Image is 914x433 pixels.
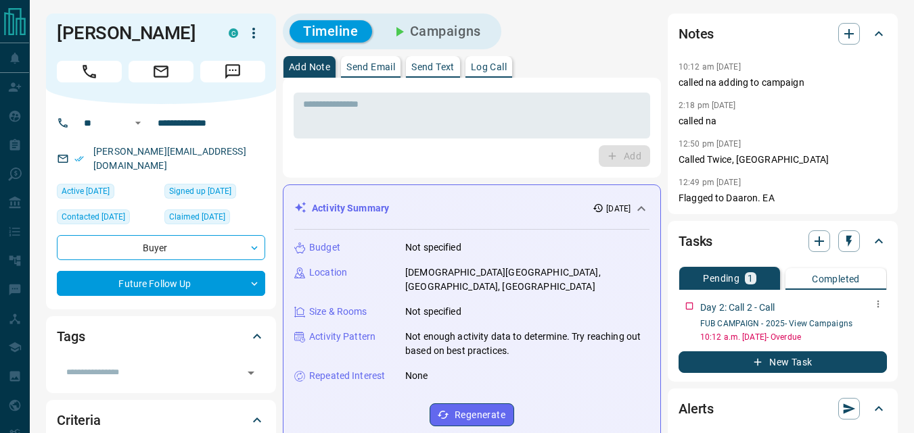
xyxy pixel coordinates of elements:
[405,330,649,358] p: Not enough activity data to determine. Try reaching out based on best practices.
[309,369,385,383] p: Repeated Interest
[812,274,860,284] p: Completed
[62,210,125,224] span: Contacted [DATE]
[679,225,887,257] div: Tasks
[242,363,260,382] button: Open
[309,305,367,319] p: Size & Rooms
[57,184,158,203] div: Mon Sep 15 2025
[169,184,231,198] span: Signed up [DATE]
[57,320,265,353] div: Tags
[164,209,265,228] div: Mon Sep 15 2025
[294,196,649,221] div: Activity Summary[DATE]
[679,76,887,90] p: called na adding to campaign
[679,23,714,45] h2: Notes
[679,392,887,425] div: Alerts
[405,265,649,294] p: [DEMOGRAPHIC_DATA][GEOGRAPHIC_DATA], [GEOGRAPHIC_DATA], [GEOGRAPHIC_DATA]
[679,62,741,72] p: 10:12 am [DATE]
[471,62,507,72] p: Log Call
[309,330,375,344] p: Activity Pattern
[164,184,265,203] div: Mon Sep 15 2025
[289,62,330,72] p: Add Note
[74,154,84,163] svg: Email Verified
[57,22,208,44] h1: [PERSON_NAME]
[169,210,225,224] span: Claimed [DATE]
[700,319,852,328] a: FUB CAMPAIGN - 2025- View Campaigns
[309,265,347,280] p: Location
[130,115,146,131] button: Open
[57,326,85,347] h2: Tags
[411,62,455,72] p: Send Text
[700,331,887,343] p: 10:12 a.m. [DATE] - Overdue
[346,62,395,72] p: Send Email
[57,209,158,228] div: Mon Sep 15 2025
[290,20,372,43] button: Timeline
[57,235,265,260] div: Buyer
[57,271,265,296] div: Future Follow Up
[405,240,461,255] p: Not specified
[679,139,741,149] p: 12:50 pm [DATE]
[679,398,714,419] h2: Alerts
[606,203,631,215] p: [DATE]
[430,403,514,426] button: Regenerate
[93,146,246,171] a: [PERSON_NAME][EMAIL_ADDRESS][DOMAIN_NAME]
[703,274,739,283] p: Pending
[229,28,238,38] div: condos.ca
[679,153,887,167] p: Called Twice, [GEOGRAPHIC_DATA]
[679,114,887,128] p: called na
[679,191,887,205] p: Flagged to Daaron. EA
[312,201,389,215] p: Activity Summary
[679,178,741,187] p: 12:49 pm [DATE]
[405,369,428,383] p: None
[57,409,101,431] h2: Criteria
[748,274,753,283] p: 1
[200,61,265,82] span: Message
[679,18,887,50] div: Notes
[309,240,340,255] p: Budget
[62,184,110,198] span: Active [DATE]
[700,301,775,315] p: Day 2: Call 2 - Call
[679,101,736,110] p: 2:18 pm [DATE]
[405,305,461,319] p: Not specified
[378,20,495,43] button: Campaigns
[57,61,122,82] span: Call
[679,230,712,252] h2: Tasks
[129,61,193,82] span: Email
[679,351,887,373] button: New Task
